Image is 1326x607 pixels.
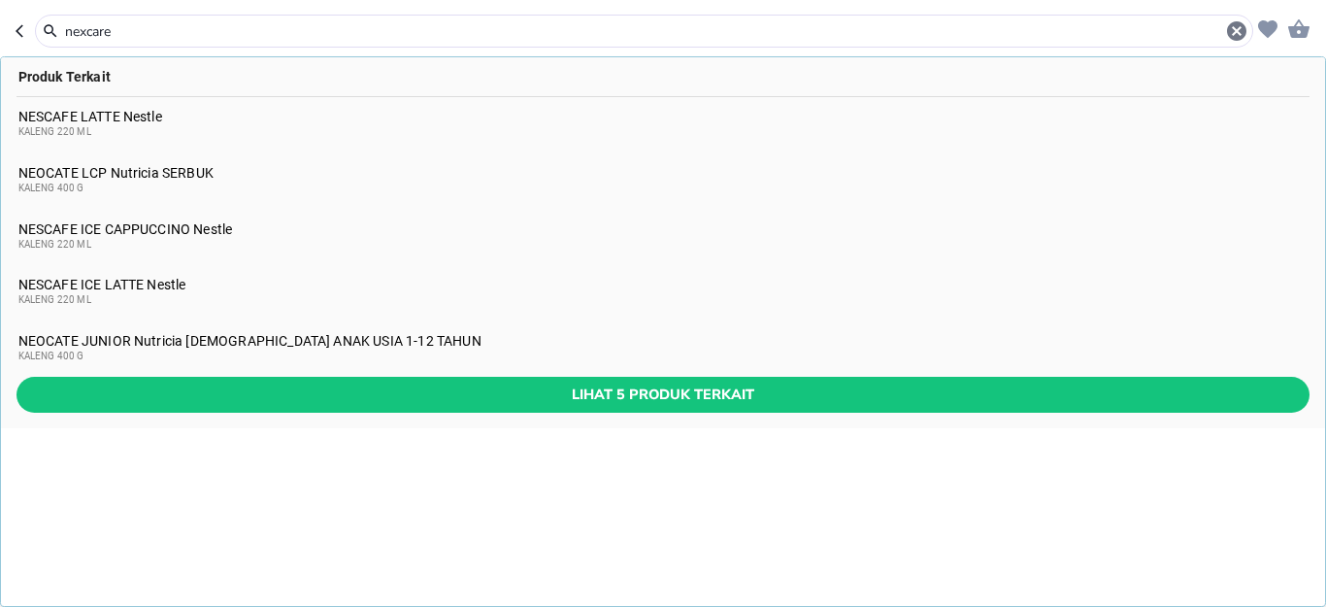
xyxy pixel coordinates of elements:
div: Produk Terkait [1,57,1325,96]
span: Lihat 5 produk terkait [32,383,1294,407]
span: KALENG 220 ML [18,126,91,137]
div: NEOCATE JUNIOR Nutricia [DEMOGRAPHIC_DATA] ANAK USIA 1-12 TAHUN [18,333,1309,364]
span: KALENG 220 ML [18,294,91,305]
div: NESCAFE LATTE Nestle [18,109,1309,140]
div: NESCAFE ICE CAPPUCCINO Nestle [18,221,1309,253]
button: Lihat 5 produk terkait [17,377,1309,413]
input: Cari 4000+ produk di sini [63,21,1225,42]
span: KALENG 400 G [18,183,84,193]
span: KALENG 400 G [18,351,84,361]
div: NESCAFE ICE LATTE Nestle [18,277,1309,308]
span: KALENG 220 ML [18,239,91,250]
div: NEOCATE LCP Nutricia SERBUK [18,165,1309,196]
